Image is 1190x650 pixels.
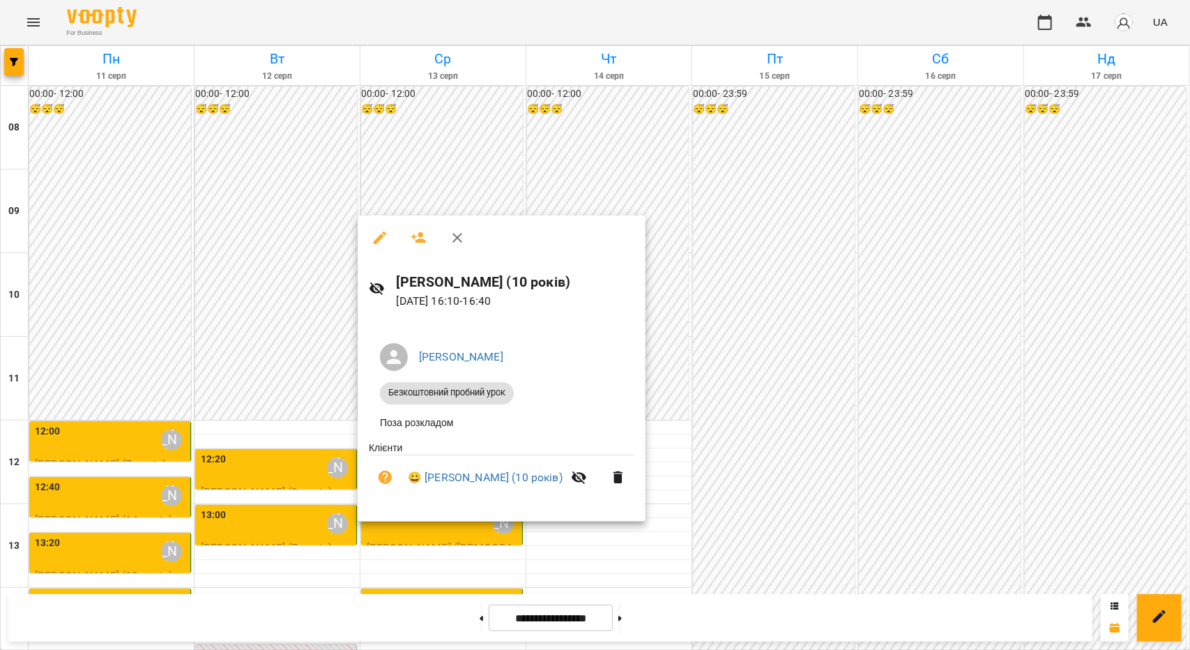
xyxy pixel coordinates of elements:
a: [PERSON_NAME] [419,350,503,363]
a: 😀 [PERSON_NAME] (10 років) [408,469,563,486]
ul: Клієнти [369,441,634,506]
p: [DATE] 16:10 - 16:40 [397,293,635,310]
button: Візит ще не сплачено. Додати оплату? [369,461,402,494]
li: Поза розкладом [369,410,634,435]
span: Безкоштовний пробний урок [380,386,514,399]
h6: [PERSON_NAME] (10 років) [397,271,635,293]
